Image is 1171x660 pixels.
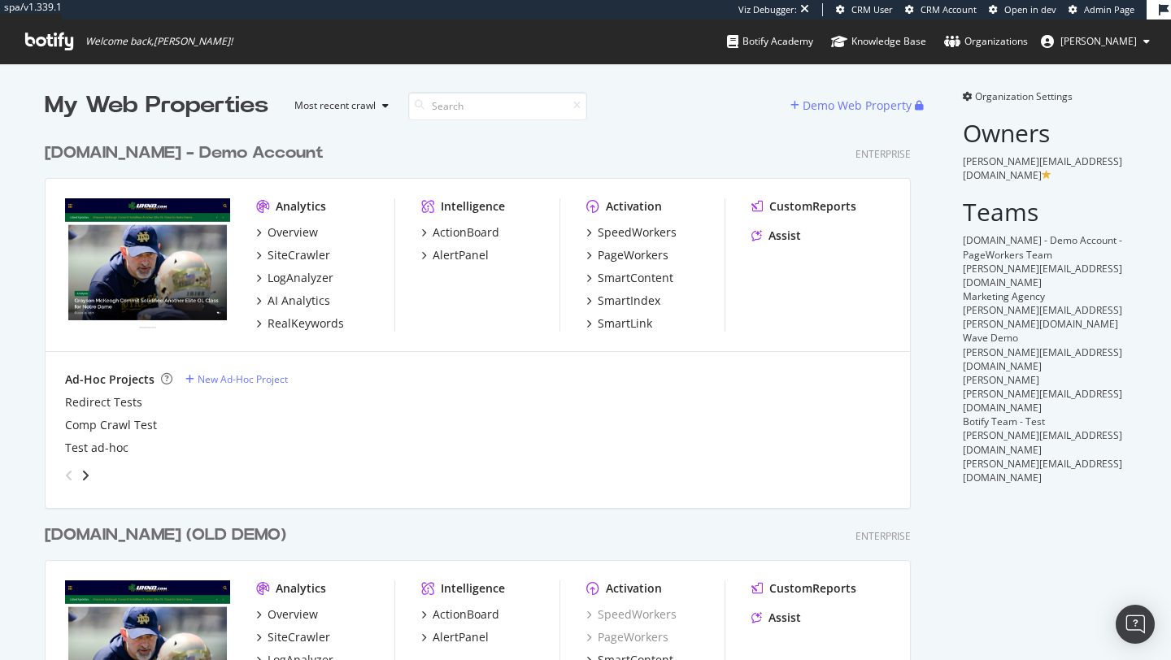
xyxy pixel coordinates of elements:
[256,270,333,286] a: LogAnalyzer
[586,270,673,286] a: SmartContent
[45,523,286,547] div: [DOMAIN_NAME] (OLD DEMO)
[831,20,926,63] a: Knowledge Base
[963,387,1122,415] span: [PERSON_NAME][EMAIL_ADDRESS][DOMAIN_NAME]
[963,154,1122,182] span: [PERSON_NAME][EMAIL_ADDRESS][DOMAIN_NAME]
[441,198,505,215] div: Intelligence
[294,101,376,111] div: Most recent crawl
[586,224,677,241] a: SpeedWorkers
[268,315,344,332] div: RealKeywords
[256,293,330,309] a: AI Analytics
[963,119,1126,146] h2: Owners
[1028,28,1163,54] button: [PERSON_NAME]
[65,371,155,388] div: Ad-Hoc Projects
[268,606,318,623] div: Overview
[268,629,330,645] div: SiteCrawler
[790,93,915,119] button: Demo Web Property
[433,247,489,263] div: AlertPanel
[963,331,1126,345] div: Wave Demo
[586,293,660,309] a: SmartIndex
[85,35,233,48] span: Welcome back, [PERSON_NAME] !
[768,610,801,626] div: Assist
[751,228,801,244] a: Assist
[963,345,1122,373] span: [PERSON_NAME][EMAIL_ADDRESS][DOMAIN_NAME]
[256,247,330,263] a: SiteCrawler
[768,228,801,244] div: Assist
[963,373,1126,387] div: [PERSON_NAME]
[727,33,813,50] div: Botify Academy
[45,141,330,165] a: [DOMAIN_NAME] - Demo Account
[963,289,1126,303] div: Marketing Agency
[198,372,288,386] div: New Ad-Hoc Project
[256,606,318,623] a: Overview
[185,372,288,386] a: New Ad-Hoc Project
[65,440,128,456] a: Test ad-hoc
[268,224,318,241] div: Overview
[751,580,856,597] a: CustomReports
[606,198,662,215] div: Activation
[268,270,333,286] div: LogAnalyzer
[433,224,499,241] div: ActionBoard
[421,247,489,263] a: AlertPanel
[921,3,977,15] span: CRM Account
[268,247,330,263] div: SiteCrawler
[80,467,91,484] div: angle-right
[1069,3,1134,16] a: Admin Page
[65,198,230,330] img: UHND.com (Demo Account)
[803,98,912,114] div: Demo Web Property
[421,606,499,623] a: ActionBoard
[790,98,915,112] a: Demo Web Property
[1084,3,1134,15] span: Admin Page
[963,303,1122,331] span: [PERSON_NAME][EMAIL_ADDRESS][PERSON_NAME][DOMAIN_NAME]
[727,20,813,63] a: Botify Academy
[586,315,652,332] a: SmartLink
[1116,605,1155,644] div: Open Intercom Messenger
[45,141,324,165] div: [DOMAIN_NAME] - Demo Account
[738,3,797,16] div: Viz Debugger:
[256,629,330,645] a: SiteCrawler
[276,198,326,215] div: Analytics
[989,3,1056,16] a: Open in dev
[963,198,1126,225] h2: Teams
[751,610,801,626] a: Assist
[751,198,856,215] a: CustomReports
[433,629,489,645] div: AlertPanel
[281,93,395,119] button: Most recent crawl
[65,417,157,433] a: Comp Crawl Test
[598,315,652,332] div: SmartLink
[1060,34,1137,48] span: josselin
[45,523,293,547] a: [DOMAIN_NAME] (OLD DEMO)
[441,580,505,597] div: Intelligence
[836,3,893,16] a: CRM User
[831,33,926,50] div: Knowledge Base
[963,262,1122,289] span: [PERSON_NAME][EMAIL_ADDRESS][DOMAIN_NAME]
[855,529,911,543] div: Enterprise
[268,293,330,309] div: AI Analytics
[586,247,668,263] a: PageWorkers
[944,20,1028,63] a: Organizations
[256,315,344,332] a: RealKeywords
[598,270,673,286] div: SmartContent
[963,233,1126,261] div: [DOMAIN_NAME] - Demo Account - PageWorkers Team
[963,457,1122,484] span: [PERSON_NAME][EMAIL_ADDRESS][DOMAIN_NAME]
[276,580,326,597] div: Analytics
[65,394,142,410] a: Redirect Tests
[598,224,677,241] div: SpeedWorkers
[59,462,80,488] div: angle-left
[769,198,856,215] div: CustomReports
[855,147,911,161] div: Enterprise
[408,92,587,120] input: Search
[975,89,1073,103] span: Organization Settings
[421,629,489,645] a: AlertPanel
[598,247,668,263] div: PageWorkers
[45,89,268,122] div: My Web Properties
[421,224,499,241] a: ActionBoard
[586,629,668,645] a: PageWorkers
[256,224,318,241] a: Overview
[586,606,677,623] a: SpeedWorkers
[944,33,1028,50] div: Organizations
